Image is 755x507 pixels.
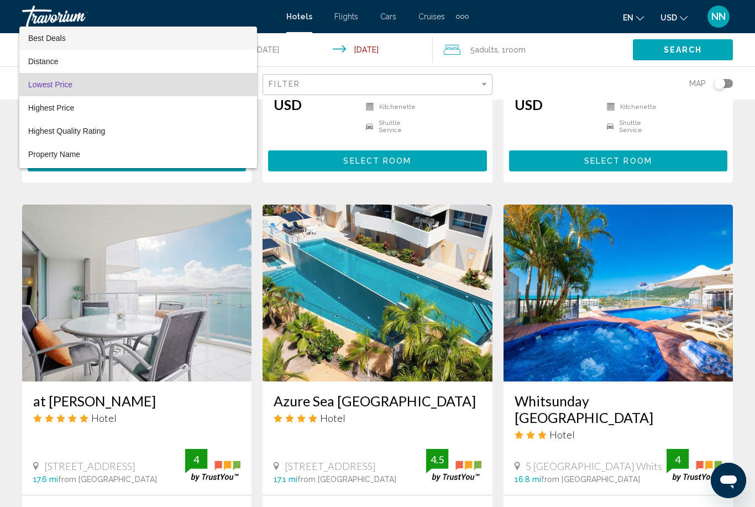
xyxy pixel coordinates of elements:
span: Highest Price [28,103,74,112]
span: Best Deals [28,34,66,43]
iframe: Button to launch messaging window [711,463,746,498]
span: Lowest Price [28,80,72,89]
span: Highest Quality Rating [28,127,105,135]
div: Sort by [19,27,257,168]
span: Distance [28,57,58,66]
span: Property Name [28,150,80,159]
